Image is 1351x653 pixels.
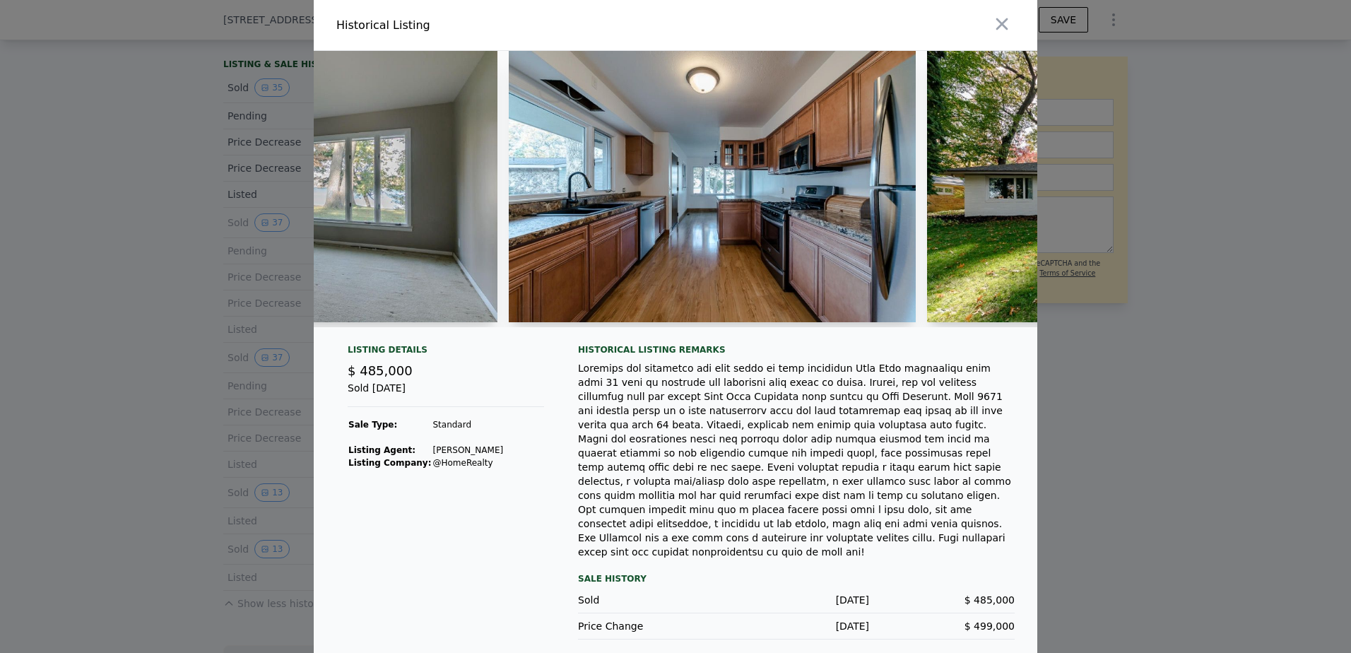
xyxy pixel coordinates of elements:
img: Property Img [509,51,916,322]
div: Listing Details [348,344,544,361]
div: Loremips dol sitametco adi elit seddo ei temp incididun Utla Etdo magnaaliqu enim admi 31 veni qu... [578,361,1015,559]
div: Historical Listing remarks [578,344,1015,355]
strong: Listing Company: [348,458,431,468]
strong: Sale Type: [348,420,397,430]
span: $ 485,000 [964,594,1015,606]
td: [PERSON_NAME] [432,444,504,457]
div: [DATE] [724,593,869,607]
strong: Listing Agent: [348,445,415,455]
div: Sold [578,593,724,607]
td: Standard [432,418,504,431]
div: Historical Listing [336,17,670,34]
td: @HomeRealty [432,457,504,469]
div: Sold [DATE] [348,381,544,407]
div: [DATE] [724,619,869,633]
div: Sale History [578,570,1015,587]
div: Price Change [578,619,724,633]
span: $ 499,000 [964,620,1015,632]
span: $ 485,000 [348,363,413,378]
img: Property Img [927,51,1334,322]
